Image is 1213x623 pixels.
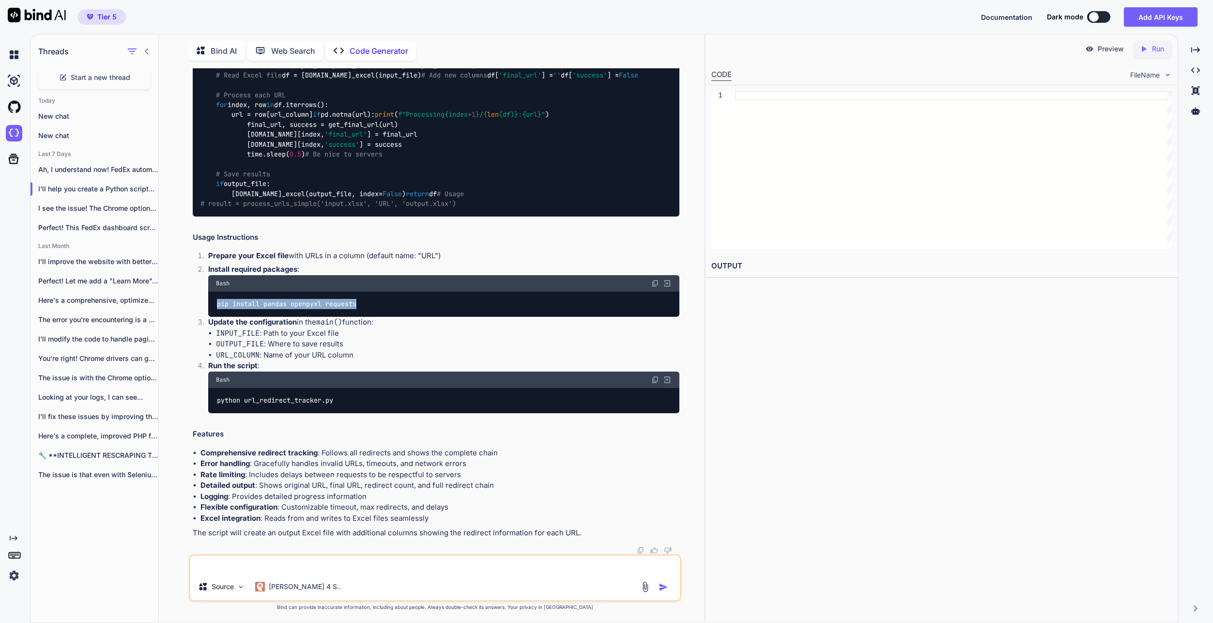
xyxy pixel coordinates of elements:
[200,502,679,513] li: : Customizable timeout, max redirects, and delays
[216,280,230,287] span: Bash
[38,412,158,421] p: I'll fix these issues by improving the...
[375,110,394,119] span: print
[6,125,22,141] img: darkCloudIdeIcon
[193,232,679,243] h2: Usage Instructions
[38,334,158,344] p: I'll modify the code to handle pagination...
[200,502,277,512] strong: Flexible configuration
[664,546,672,554] img: dislike
[659,582,668,592] img: icon
[293,61,472,70] span: input_file, url_column= , output_file=
[522,110,541,119] span: {url}
[200,448,679,459] li: : Follows all redirects and shows the complete chain
[38,184,158,194] p: I'll help you create a Python script...
[472,110,476,119] span: 1
[487,110,499,119] span: len
[208,264,679,275] p: :
[38,392,158,402] p: Looking at your logs, I can see...
[499,71,541,79] span: 'final_url'
[572,71,607,79] span: 'success'
[193,429,679,440] h2: Features
[650,546,658,554] img: like
[553,71,561,79] span: ''
[208,317,679,328] p: in the function:
[640,581,651,592] img: attachment
[445,110,479,119] span: {index+ }
[216,170,270,178] span: # Save results
[193,528,679,539] p: The script will create an output Excel file with additional columns showing the redirect informat...
[6,47,22,63] img: chat
[208,250,679,262] p: with URLs in a column (default name: "URL")
[31,97,158,105] h2: Today
[200,469,679,481] li: : Includes delays between requests to be respectful to servers
[421,71,487,79] span: # Add new columns
[216,299,357,309] code: pip install pandas openpyxl requests
[711,69,732,81] div: CODE
[38,257,158,266] p: I'll improve the website with better design,...
[97,12,117,22] span: Tier 5
[208,361,258,370] strong: Run the script
[216,61,290,70] span: process_urls_simple
[290,150,301,158] span: 0.5
[406,189,429,198] span: return
[77,9,126,25] button: premiumTier 5
[216,376,230,384] span: Bash
[208,251,289,260] strong: Prepare your Excel file
[189,604,681,611] p: Bind can provide inaccurate information, including about people. Always double-check its answers....
[38,431,158,441] p: Here's a complete, improved PHP file for...
[38,470,158,480] p: The issue is that even with Selenium,...
[1152,44,1164,54] p: Run
[200,491,679,502] li: : Provides detailed progress information
[38,373,158,383] p: The issue is with the Chrome options....
[255,582,265,592] img: Claude 4 Sonnet
[200,513,679,524] li: : Reads from and writes to Excel files seamlessly
[350,45,408,57] p: Code Generator
[38,165,158,174] p: Ah, I understand now! FedEx automatically created...
[383,61,402,70] span: 'URL'
[237,583,245,591] img: Pick Models
[619,71,638,79] span: False
[200,514,261,523] strong: Excel integration
[6,73,22,89] img: ai-studio
[1164,71,1172,79] img: chevron down
[711,91,722,100] div: 1
[1124,7,1198,27] button: Add API Keys
[200,448,318,457] strong: Comprehensive redirect tracking
[200,480,679,491] li: : Shows original URL, final URL, redirect count, and full redirect chain
[706,255,1178,278] h2: OUTPUT
[651,376,659,384] img: copy
[87,14,93,20] img: premium
[38,296,158,305] p: Here's a comprehensive, optimized version of your...
[216,339,679,350] li: : Where to save results
[305,150,383,158] span: # Be nice to servers
[212,582,234,592] p: Source
[208,317,297,327] strong: Update the configuration
[38,276,158,286] p: Perfect! Let me add a "Learn More"...
[200,458,679,469] li: : Gracefully handles invalid URLs, timeouts, and network errors
[269,582,341,592] p: [PERSON_NAME] 4 S..
[437,189,464,198] span: # Usage
[1047,12,1083,22] span: Dark mode
[38,354,158,363] p: You're right! Chrome drivers can get stuck...
[200,481,255,490] strong: Detailed output
[266,100,274,109] span: in
[216,395,334,405] code: python url_redirect_tracker.py
[271,45,315,57] p: Web Search
[6,99,22,115] img: githubLight
[200,199,456,208] span: # result = process_urls_simple('input.xlsx', 'URL', 'output.xlsx')
[38,223,158,233] p: Perfect! This FedEx dashboard screenshot is very...
[216,350,679,361] li: : Name of your URL column
[8,8,66,22] img: Bind AI
[38,46,69,57] h1: Threads
[324,140,359,149] span: 'success'
[208,265,297,274] strong: Install required packages
[637,546,645,554] img: copy
[216,339,264,349] code: OUTPUT_FILE
[216,71,282,79] span: # Read Excel file
[651,280,659,287] img: copy
[324,130,367,139] span: 'final_url'
[200,11,708,209] code: pandas pd requests time ( ): : response = requests.get(url, timeout= , allow_redirects= ) respons...
[216,328,679,339] li: : Path to your Excel file
[31,242,158,250] h2: Last Month
[200,61,212,70] span: def
[38,315,158,325] p: The error you're encountering is a PHP...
